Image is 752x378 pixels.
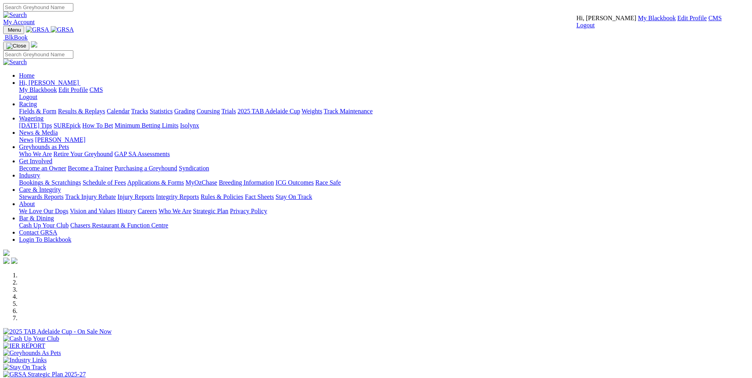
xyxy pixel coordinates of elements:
[51,26,74,33] img: GRSA
[19,122,749,129] div: Wagering
[107,108,130,115] a: Calendar
[221,108,236,115] a: Trials
[3,59,27,66] img: Search
[115,165,177,172] a: Purchasing a Greyhound
[19,208,749,215] div: About
[115,122,178,129] a: Minimum Betting Limits
[3,26,24,34] button: Toggle navigation
[19,151,749,158] div: Greyhounds as Pets
[19,165,749,172] div: Get Involved
[65,193,116,200] a: Track Injury Rebate
[180,122,199,129] a: Isolynx
[11,258,17,264] img: twitter.svg
[677,15,707,21] a: Edit Profile
[35,136,85,143] a: [PERSON_NAME]
[19,136,33,143] a: News
[3,364,46,371] img: Stay On Track
[19,200,35,207] a: About
[159,208,191,214] a: Who We Are
[576,15,636,21] span: Hi, [PERSON_NAME]
[150,108,173,115] a: Statistics
[127,179,184,186] a: Applications & Forms
[19,129,58,136] a: News & Media
[276,179,314,186] a: ICG Outcomes
[90,86,103,93] a: CMS
[8,27,21,33] span: Menu
[54,122,80,129] a: SUREpick
[3,349,61,357] img: Greyhounds As Pets
[179,165,209,172] a: Syndication
[3,250,10,256] img: logo-grsa-white.png
[59,86,88,93] a: Edit Profile
[302,108,322,115] a: Weights
[19,186,61,193] a: Care & Integrity
[193,208,228,214] a: Strategic Plan
[19,122,52,129] a: [DATE] Tips
[3,371,86,378] img: GRSA Strategic Plan 2025-27
[19,86,57,93] a: My Blackbook
[19,222,749,229] div: Bar & Dining
[117,193,154,200] a: Injury Reports
[3,42,29,50] button: Toggle navigation
[3,11,27,19] img: Search
[19,179,81,186] a: Bookings & Scratchings
[19,108,749,115] div: Racing
[230,208,267,214] a: Privacy Policy
[19,193,749,200] div: Care & Integrity
[708,15,722,21] a: CMS
[197,108,220,115] a: Coursing
[19,72,34,79] a: Home
[576,15,722,29] div: My Account
[19,193,63,200] a: Stewards Reports
[245,193,274,200] a: Fact Sheets
[219,179,274,186] a: Breeding Information
[19,108,56,115] a: Fields & Form
[19,79,80,86] a: Hi, [PERSON_NAME]
[115,151,170,157] a: GAP SA Assessments
[3,258,10,264] img: facebook.svg
[315,179,341,186] a: Race Safe
[58,108,105,115] a: Results & Replays
[3,342,45,349] img: IER REPORT
[186,179,217,186] a: MyOzChase
[174,108,195,115] a: Grading
[324,108,373,115] a: Track Maintenance
[576,22,595,29] a: Logout
[138,208,157,214] a: Careers
[276,193,312,200] a: Stay On Track
[19,151,52,157] a: Who We Are
[3,34,28,41] a: BlkBook
[201,193,243,200] a: Rules & Policies
[19,115,44,122] a: Wagering
[3,357,47,364] img: Industry Links
[5,34,28,41] span: BlkBook
[19,86,749,101] div: Hi, [PERSON_NAME]
[3,50,73,59] input: Search
[19,179,749,186] div: Industry
[19,94,37,100] a: Logout
[19,215,54,221] a: Bar & Dining
[3,328,112,335] img: 2025 TAB Adelaide Cup - On Sale Now
[70,222,168,229] a: Chasers Restaurant & Function Centre
[19,229,57,236] a: Contact GRSA
[117,208,136,214] a: History
[156,193,199,200] a: Integrity Reports
[26,26,49,33] img: GRSA
[19,101,37,107] a: Racing
[19,208,68,214] a: We Love Our Dogs
[19,158,52,164] a: Get Involved
[19,79,79,86] span: Hi, [PERSON_NAME]
[54,151,113,157] a: Retire Your Greyhound
[19,143,69,150] a: Greyhounds as Pets
[3,19,35,25] a: My Account
[70,208,115,214] a: Vision and Values
[638,15,676,21] a: My Blackbook
[19,136,749,143] div: News & Media
[19,172,40,179] a: Industry
[3,335,59,342] img: Cash Up Your Club
[19,236,71,243] a: Login To Blackbook
[19,222,69,229] a: Cash Up Your Club
[131,108,148,115] a: Tracks
[237,108,300,115] a: 2025 TAB Adelaide Cup
[6,43,26,49] img: Close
